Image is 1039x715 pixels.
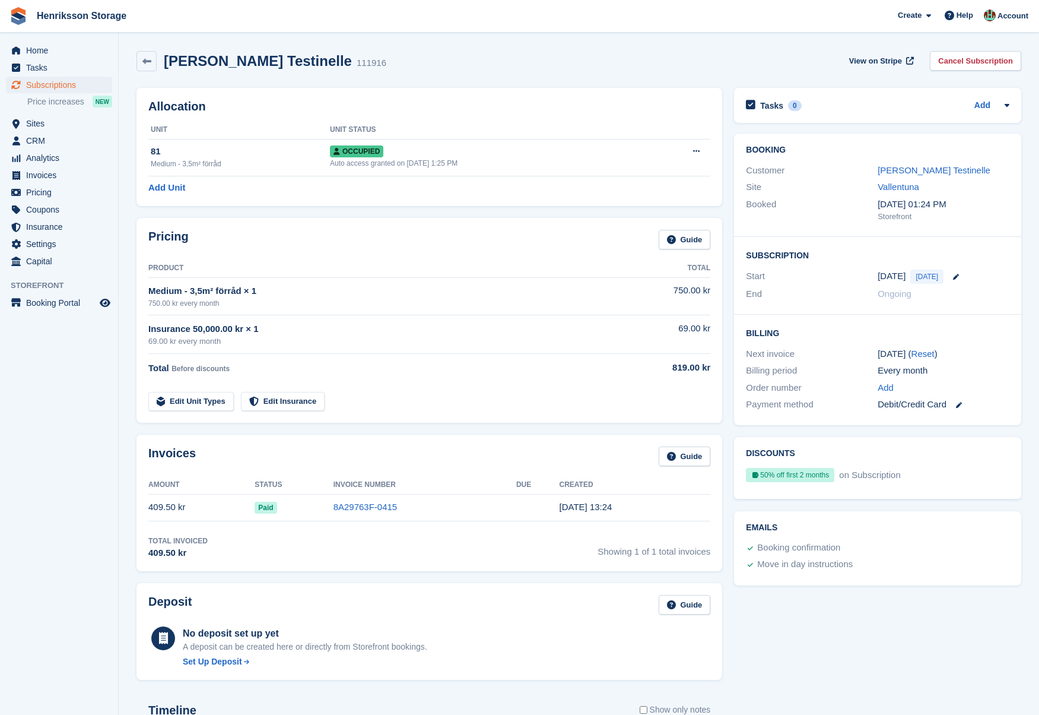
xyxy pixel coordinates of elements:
[26,236,97,252] span: Settings
[6,295,112,311] a: menu
[26,201,97,218] span: Coupons
[878,182,919,192] a: Vallentuna
[746,381,878,395] div: Order number
[148,363,169,373] span: Total
[6,77,112,93] a: menu
[241,392,325,412] a: Edit Insurance
[746,523,1009,533] h2: Emails
[148,546,208,560] div: 409.50 kr
[148,230,189,249] h2: Pricing
[255,502,277,514] span: Paid
[9,7,27,25] img: stora-icon-8386f47178a22dfd0bd8f6a31ec36ba5ce8667c1dd55bd0f319d3a0aa187defe.svg
[151,159,330,169] div: Medium - 3,5m² förråd
[6,150,112,166] a: menu
[878,289,911,299] span: Ongoing
[6,219,112,235] a: menu
[746,145,1009,155] h2: Booking
[148,284,611,298] div: Medium - 3,5m² förråd × 1
[598,536,710,560] span: Showing 1 of 1 total invoices
[6,253,112,270] a: menu
[746,398,878,412] div: Payment method
[183,627,427,641] div: No deposit set up yet
[148,536,208,546] div: Total Invoiced
[255,476,333,495] th: Status
[148,121,330,140] th: Unit
[560,502,612,512] time: 2025-10-02 11:24:56 UTC
[330,158,649,169] div: Auto access granted on [DATE] 1:25 PM
[26,77,97,93] span: Subscriptions
[611,315,710,354] td: 69.00 kr
[746,249,1009,261] h2: Subscription
[997,10,1028,22] span: Account
[910,270,943,284] span: [DATE]
[171,365,230,373] span: Before discounts
[878,165,990,175] a: [PERSON_NAME] Testinelle
[148,476,255,495] th: Amount
[957,10,973,21] span: Help
[26,219,97,235] span: Insurance
[611,361,710,375] div: 819.00 kr
[6,42,112,59] a: menu
[6,236,112,252] a: menu
[746,449,1009,458] h2: Discounts
[148,259,611,278] th: Product
[746,164,878,178] div: Customer
[26,184,97,201] span: Pricing
[746,347,878,361] div: Next invoice
[26,115,97,132] span: Sites
[659,230,711,249] a: Guide
[757,558,853,572] div: Move in day instructions
[746,364,878,378] div: Billing period
[32,6,131,26] a: Henriksson Storage
[974,99,990,113] a: Add
[357,56,386,70] div: 111916
[611,259,710,278] th: Total
[26,167,97,184] span: Invoices
[878,211,1009,223] div: Storefront
[6,132,112,149] a: menu
[930,51,1021,71] a: Cancel Subscription
[148,447,196,466] h2: Invoices
[148,595,192,615] h2: Deposit
[98,296,112,310] a: Preview store
[330,145,383,157] span: Occupied
[26,42,97,59] span: Home
[984,10,996,21] img: Isak Martinelle
[148,100,710,113] h2: Allocation
[151,145,330,159] div: 81
[148,298,611,309] div: 750.00 kr every month
[148,336,611,347] div: 69.00 kr every month
[6,167,112,184] a: menu
[849,55,902,67] span: View on Stripe
[560,476,711,495] th: Created
[183,656,242,668] div: Set Up Deposit
[757,541,840,555] div: Booking confirmation
[844,51,916,71] a: View on Stripe
[878,398,1009,412] div: Debit/Credit Card
[6,115,112,132] a: menu
[26,150,97,166] span: Analytics
[746,287,878,301] div: End
[26,253,97,270] span: Capital
[333,502,398,512] a: 8A29763F-0415
[148,494,255,521] td: 409.50 kr
[878,270,905,283] time: 2025-10-01 23:00:00 UTC
[27,96,84,107] span: Price increases
[746,198,878,223] div: Booked
[183,656,427,668] a: Set Up Deposit
[148,322,611,336] div: Insurance 50,000.00 kr × 1
[746,327,1009,338] h2: Billing
[183,641,427,653] p: A deposit can be created here or directly from Storefront bookings.
[878,381,894,395] a: Add
[93,96,112,107] div: NEW
[659,447,711,466] a: Guide
[330,121,649,140] th: Unit Status
[837,470,900,480] span: on Subscription
[878,347,1009,361] div: [DATE] ( )
[516,476,560,495] th: Due
[659,595,711,615] a: Guide
[11,280,118,292] span: Storefront
[26,295,97,311] span: Booking Portal
[746,270,878,284] div: Start
[878,364,1009,378] div: Every month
